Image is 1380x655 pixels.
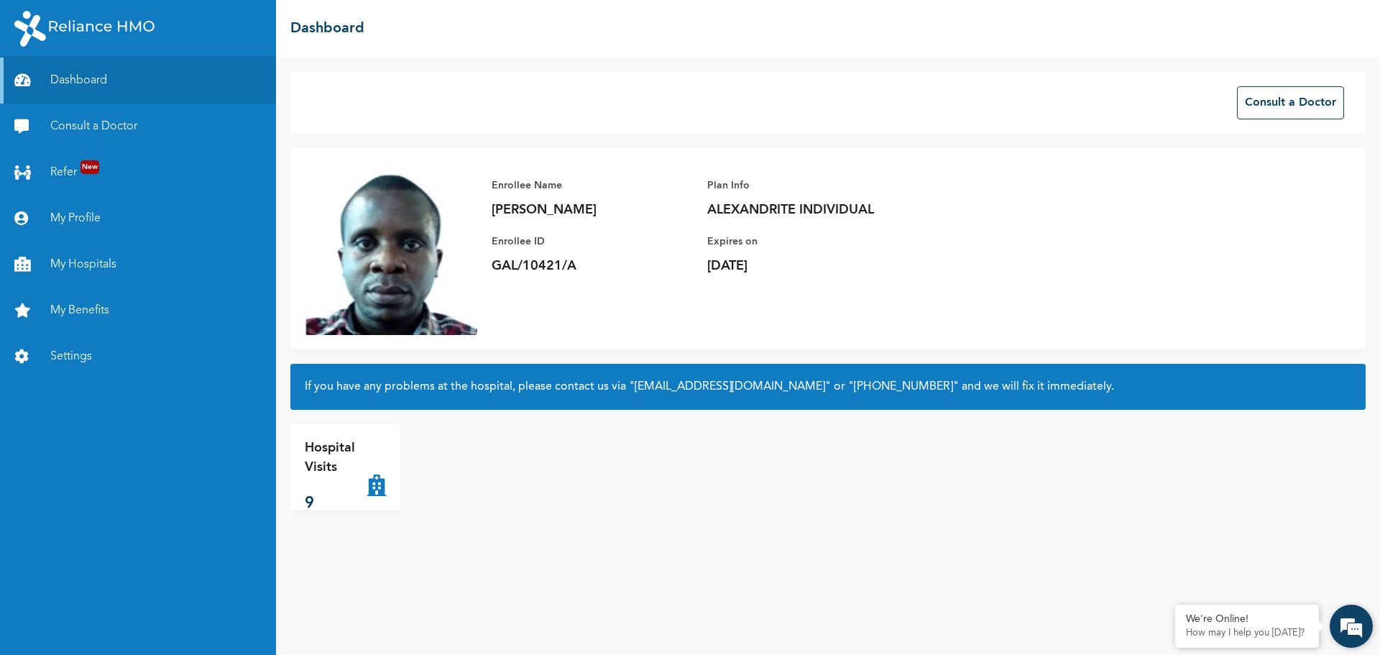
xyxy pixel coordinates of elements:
p: 9 [305,492,367,516]
p: Expires on [707,233,908,250]
a: "[PHONE_NUMBER]" [848,381,959,393]
button: Consult a Doctor [1237,86,1344,119]
p: GAL/10421/A [492,257,693,275]
img: RelianceHMO's Logo [14,11,155,47]
h2: If you have any problems at the hospital, please contact us via or and we will fix it immediately. [305,378,1351,395]
p: [DATE] [707,257,908,275]
div: We're Online! [1186,613,1308,626]
p: [PERSON_NAME] [492,201,693,219]
h2: Dashboard [290,18,364,40]
p: Hospital Visits [305,439,367,477]
span: New [80,160,99,174]
p: Enrollee ID [492,233,693,250]
p: How may I help you today? [1186,628,1308,639]
p: Plan Info [707,177,908,194]
a: "[EMAIL_ADDRESS][DOMAIN_NAME]" [629,381,831,393]
p: ALEXANDRITE INDIVIDUAL [707,201,908,219]
img: Enrollee [305,162,477,335]
p: Enrollee Name [492,177,693,194]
